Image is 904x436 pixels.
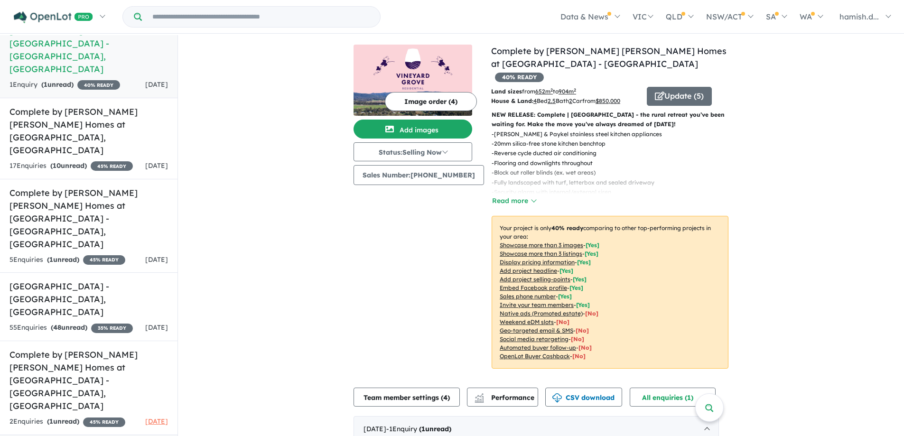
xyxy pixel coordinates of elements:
span: 10 [53,161,61,170]
span: Performance [476,393,534,402]
h5: Complete by [PERSON_NAME] [PERSON_NAME] Homes at [GEOGRAPHIC_DATA] , [GEOGRAPHIC_DATA] [9,105,168,157]
span: [ Yes ] [569,284,583,291]
span: 48 [53,323,61,332]
span: 40 % READY [77,80,120,90]
span: - 1 Enquir y [386,425,451,433]
span: 4 [443,393,447,402]
u: Add project selling-points [500,276,570,283]
p: NEW RELEASE: Complete | [GEOGRAPHIC_DATA] - the rural retreat you’ve been waiting for. Make the m... [492,110,728,130]
span: [DATE] [145,80,168,89]
span: 45 % READY [83,255,125,265]
strong: ( unread) [51,323,87,332]
p: - Block out roller blinds (ex. wet areas) [492,168,736,177]
p: - Flooring and downlights throughout [492,158,736,168]
span: 1 [49,417,53,426]
span: [No] [578,344,592,351]
img: download icon [552,393,562,403]
u: Social media retargeting [500,335,568,343]
span: [ Yes ] [576,301,590,308]
button: Read more [492,195,536,206]
u: 2 [569,97,572,104]
span: [ Yes ] [585,250,598,257]
div: 17 Enquir ies [9,160,133,172]
strong: ( unread) [419,425,451,433]
strong: ( unread) [50,161,87,170]
p: from [491,87,640,96]
u: Native ads (Promoted estate) [500,310,583,317]
span: 45 % READY [83,417,125,427]
img: bar-chart.svg [475,396,484,402]
input: Try estate name, suburb, builder or developer [144,7,378,27]
span: 40 % READY [495,73,544,82]
u: Geo-targeted email & SMS [500,327,573,334]
u: Invite your team members [500,301,574,308]
button: Add images [354,120,472,139]
a: Complete by [PERSON_NAME] [PERSON_NAME] Homes at [GEOGRAPHIC_DATA] - [GEOGRAPHIC_DATA] [491,46,727,69]
b: 40 % ready [551,224,583,232]
span: to [553,88,576,95]
span: [No] [576,327,589,334]
u: $ 850,000 [596,97,620,104]
sup: 2 [550,87,553,93]
span: 1 [44,80,47,89]
div: 2 Enquir ies [9,416,125,427]
span: [DATE] [145,417,168,426]
span: [No] [556,318,569,325]
p: Your project is only comparing to other top-performing projects in your area: - - - - - - - - - -... [492,216,728,369]
b: Land sizes [491,88,522,95]
button: CSV download [545,388,622,407]
strong: ( unread) [47,255,79,264]
u: Showcase more than 3 images [500,241,583,249]
p: - 20mm silica-free stone kitchen benchtop [492,139,736,148]
span: [ Yes ] [573,276,587,283]
u: Weekend eDM slots [500,318,554,325]
div: 1 Enquir y [9,79,120,91]
strong: ( unread) [47,417,79,426]
span: [ Yes ] [558,293,572,300]
button: Status:Selling Now [354,142,472,161]
span: 1 [49,255,53,264]
h5: Complete by [PERSON_NAME] [PERSON_NAME] Homes at [GEOGRAPHIC_DATA] - [GEOGRAPHIC_DATA] , [GEOGRAP... [9,348,168,412]
button: Image order (4) [385,92,477,111]
u: 652 m [535,88,553,95]
img: Openlot PRO Logo White [14,11,93,23]
span: [ Yes ] [577,259,591,266]
sup: 2 [574,87,576,93]
button: All enquiries (1) [630,388,716,407]
button: Sales Number:[PHONE_NUMBER] [354,165,484,185]
span: [No] [585,310,598,317]
u: Showcase more than 3 listings [500,250,582,257]
button: Performance [467,388,538,407]
span: hamish.d... [839,12,879,21]
u: 904 m [559,88,576,95]
strong: ( unread) [41,80,74,89]
u: Sales phone number [500,293,556,300]
u: OpenLot Buyer Cashback [500,353,570,360]
b: House & Land: [491,97,533,104]
button: Update (5) [647,87,712,106]
u: Display pricing information [500,259,575,266]
u: 2.5 [548,97,556,104]
p: - [PERSON_NAME] & Paykel stainless steel kitchen appliances [492,130,736,139]
p: - Security alarm with internal/external siren [492,187,736,197]
div: 55 Enquir ies [9,322,133,334]
span: [DATE] [145,161,168,170]
img: Complete by McDonald Jones Homes at Vineyard Grove - Cessnock [354,45,472,116]
span: [ Yes ] [559,267,573,274]
span: 1 [421,425,425,433]
span: [DATE] [145,323,168,332]
p: - Reverse cycle ducted air conditioning [492,148,736,158]
h5: Complete by [PERSON_NAME] [PERSON_NAME] Homes at [GEOGRAPHIC_DATA] - [GEOGRAPHIC_DATA] , [GEOGRAP... [9,11,168,75]
u: Automated buyer follow-up [500,344,576,351]
u: Embed Facebook profile [500,284,567,291]
u: Add project headline [500,267,557,274]
button: Team member settings (4) [354,388,460,407]
div: 5 Enquir ies [9,254,125,266]
p: Bed Bath Car from [491,96,640,106]
span: [No] [572,353,586,360]
p: - Fully landscaped with turf, letterbox and sealed driveway [492,178,736,187]
span: 45 % READY [91,161,133,171]
img: line-chart.svg [475,393,484,399]
h5: Complete by [PERSON_NAME] [PERSON_NAME] Homes at [GEOGRAPHIC_DATA] - [GEOGRAPHIC_DATA] , [GEOGRAP... [9,186,168,250]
